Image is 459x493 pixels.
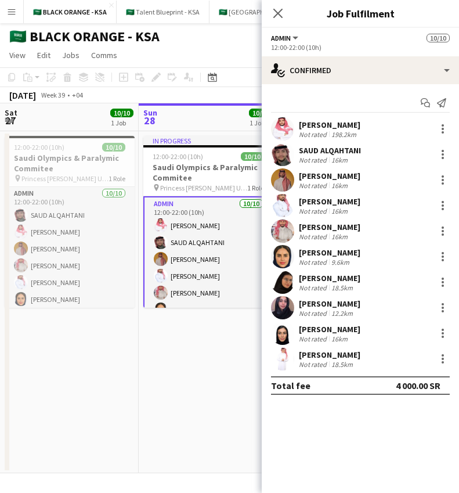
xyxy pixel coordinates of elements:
span: Comms [91,50,117,60]
div: [PERSON_NAME] [299,273,360,283]
div: [DATE] [9,89,36,101]
span: 27 [3,114,17,127]
div: Not rated [299,334,329,343]
div: [PERSON_NAME] [299,324,360,334]
button: 🇸🇦 [GEOGRAPHIC_DATA] [209,1,302,23]
div: Not rated [299,360,329,369]
a: Comms [86,48,122,63]
app-job-card: In progress12:00-22:00 (10h)10/10Saudi Olympics & Paralymic Commitee Princess [PERSON_NAME] Unive... [143,136,273,308]
div: [PERSON_NAME] [299,298,360,309]
span: View [9,50,26,60]
span: 1 Role [247,183,264,192]
div: 12:00-22:00 (10h) [271,43,450,52]
a: Jobs [57,48,84,63]
app-card-role: Admin10/1012:00-22:00 (10h)SAUD ALQAHTANI[PERSON_NAME][PERSON_NAME][PERSON_NAME][PERSON_NAME][PER... [5,187,135,378]
span: 10/10 [249,109,272,117]
span: 10/10 [102,143,125,152]
div: 1 Job [250,118,272,127]
button: 🇸🇦 BLACK ORANGE - KSA [24,1,117,23]
div: 16km [329,334,350,343]
a: Edit [32,48,55,63]
span: 28 [142,114,157,127]
div: Not rated [299,283,329,292]
div: +04 [72,91,83,99]
div: 12.2km [329,309,355,318]
div: 4 000.00 SR [396,380,440,391]
span: 10/10 [241,152,264,161]
div: [PERSON_NAME] [299,196,360,207]
span: 12:00-22:00 (10h) [14,143,64,152]
div: 16km [329,207,350,215]
button: 🇸🇦 Talent Blueprint - KSA [117,1,209,23]
span: Admin [271,34,291,42]
div: Not rated [299,181,329,190]
div: Confirmed [262,56,459,84]
span: 12:00-22:00 (10h) [153,152,203,161]
div: Not rated [299,130,329,139]
button: Admin [271,34,300,42]
div: 16km [329,156,350,164]
span: Princess [PERSON_NAME] University [21,174,109,183]
div: [PERSON_NAME] [299,222,360,232]
div: [PERSON_NAME] [299,247,360,258]
div: Total fee [271,380,310,391]
span: Sat [5,107,17,118]
app-card-role: Admin10/1012:00-22:00 (10h)[PERSON_NAME]SAUD ALQAHTANI[PERSON_NAME][PERSON_NAME][PERSON_NAME][PER... [143,196,273,390]
span: 10/10 [427,34,450,42]
div: 16km [329,232,350,241]
div: 9.6km [329,258,352,267]
div: Not rated [299,207,329,215]
span: 10/10 [110,109,133,117]
app-job-card: 12:00-22:00 (10h)10/10Saudi Olympics & Paralymic Commitee Princess [PERSON_NAME] University1 Role... [5,136,135,308]
h3: Saudi Olympics & Paralymic Commitee [143,162,273,183]
div: Not rated [299,309,329,318]
div: Not rated [299,258,329,267]
span: Jobs [62,50,79,60]
div: [PERSON_NAME] [299,350,360,360]
h3: Saudi Olympics & Paralymic Commitee [5,153,135,174]
div: In progress [143,136,273,145]
div: 1 Job [111,118,133,127]
div: 18.5km [329,360,355,369]
div: [PERSON_NAME] [299,120,360,130]
div: [PERSON_NAME] [299,171,360,181]
span: 1 Role [109,174,125,183]
div: Not rated [299,232,329,241]
span: Edit [37,50,50,60]
div: 18.5km [329,283,355,292]
span: Week 39 [38,91,67,99]
div: SAUD ALQAHTANI [299,145,361,156]
div: 16km [329,181,350,190]
h1: 🇸🇦 BLACK ORANGE - KSA [9,28,160,45]
div: Not rated [299,156,329,164]
div: 198.2km [329,130,359,139]
span: Sun [143,107,157,118]
span: Princess [PERSON_NAME] University [160,183,247,192]
h3: Job Fulfilment [262,6,459,21]
a: View [5,48,30,63]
